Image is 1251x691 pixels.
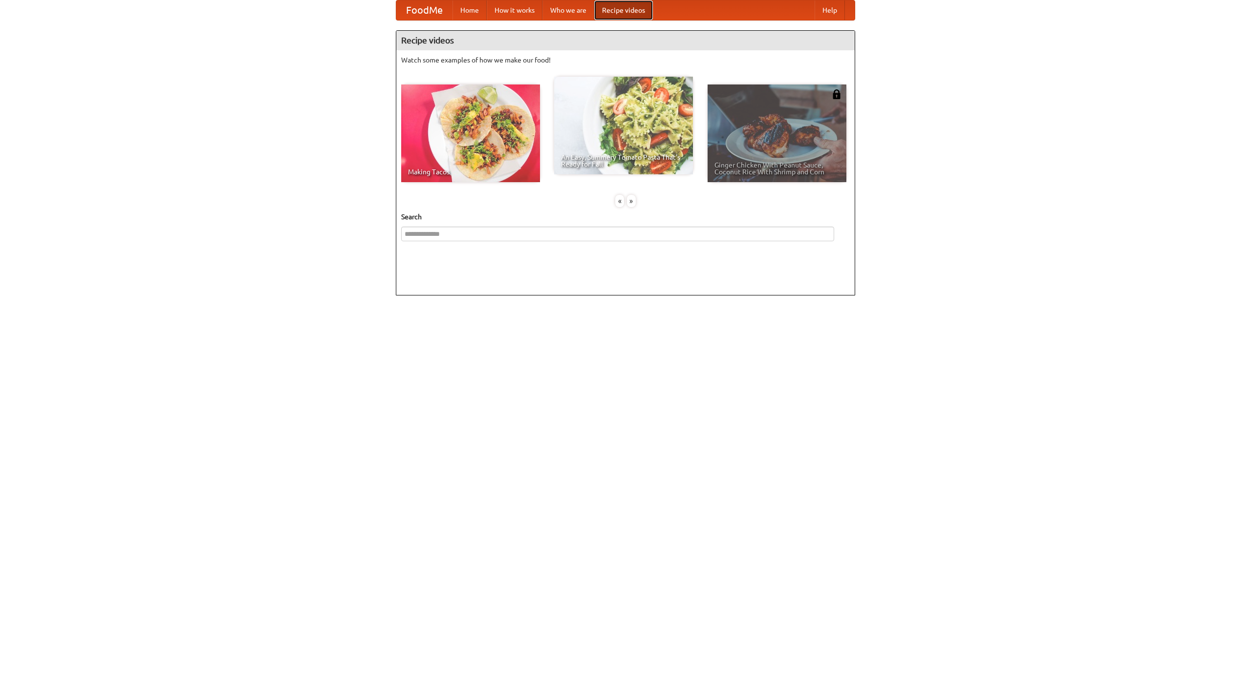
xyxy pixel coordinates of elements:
p: Watch some examples of how we make our food! [401,55,850,65]
a: An Easy, Summery Tomato Pasta That's Ready for Fall [554,77,693,174]
a: How it works [487,0,542,20]
a: Help [815,0,845,20]
span: An Easy, Summery Tomato Pasta That's Ready for Fall [561,154,686,168]
a: FoodMe [396,0,453,20]
div: » [627,195,636,207]
a: Recipe videos [594,0,653,20]
a: Home [453,0,487,20]
h4: Recipe videos [396,31,855,50]
a: Making Tacos [401,84,540,182]
span: Making Tacos [408,168,533,175]
a: Who we are [542,0,594,20]
div: « [615,195,624,207]
img: 483408.png [832,89,841,99]
h5: Search [401,212,850,222]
